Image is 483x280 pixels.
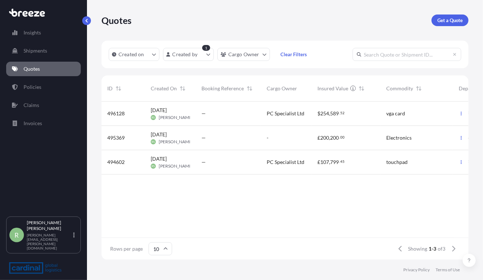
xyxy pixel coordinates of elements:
[159,139,193,145] span: [PERSON_NAME]
[317,111,320,116] span: $
[101,15,132,26] p: Quotes
[151,107,167,114] span: [DATE]
[24,102,39,109] p: Claims
[152,162,155,170] span: RS
[330,111,339,116] span: 589
[329,111,330,116] span: ,
[202,45,210,51] div: 1
[317,135,320,140] span: £
[415,84,423,93] button: Sort
[339,160,340,163] span: .
[339,136,340,139] span: .
[107,134,125,141] span: 495369
[429,245,437,252] span: 1-3
[6,62,81,76] a: Quotes
[110,245,143,252] span: Rows per page
[330,160,339,165] span: 799
[151,155,167,162] span: [DATE]
[24,65,40,73] p: Quotes
[459,85,482,92] span: Departure
[432,15,469,26] a: Get a Quote
[437,17,463,24] p: Get a Quote
[436,267,460,273] a: Terms of Use
[201,158,206,166] span: —
[329,135,330,140] span: ,
[114,84,123,93] button: Sort
[386,134,412,141] span: Electronics
[386,85,413,92] span: Commodity
[172,51,198,58] p: Created by
[317,160,320,165] span: £
[6,25,81,40] a: Insights
[340,136,345,139] span: 00
[403,267,430,273] a: Privacy Policy
[24,83,41,91] p: Policies
[408,245,428,252] span: Showing
[340,160,345,163] span: 45
[317,85,348,92] span: Insured Value
[118,51,144,58] p: Created on
[320,160,329,165] span: 107
[340,112,345,114] span: 52
[217,48,270,61] button: cargoOwner Filter options
[353,48,461,61] input: Search Quote or Shipment ID...
[386,110,405,117] span: vga card
[6,98,81,112] a: Claims
[152,114,155,121] span: RS
[320,135,329,140] span: 200
[339,112,340,114] span: .
[152,138,155,145] span: RS
[163,48,214,61] button: createdBy Filter options
[201,110,206,117] span: —
[267,158,304,166] span: PC Specialist Ltd
[6,44,81,58] a: Shipments
[274,49,314,60] button: Clear Filters
[107,110,125,117] span: 496128
[24,47,47,54] p: Shipments
[320,111,329,116] span: 254
[159,115,193,120] span: [PERSON_NAME]
[27,220,72,231] p: [PERSON_NAME] [PERSON_NAME]
[228,51,259,58] p: Cargo Owner
[357,84,366,93] button: Sort
[178,84,187,93] button: Sort
[6,116,81,131] a: Invoices
[245,84,254,93] button: Sort
[109,48,159,61] button: createdOn Filter options
[9,262,62,274] img: organization-logo
[6,80,81,94] a: Policies
[151,131,167,138] span: [DATE]
[27,233,72,250] p: [PERSON_NAME][EMAIL_ADDRESS][PERSON_NAME][DOMAIN_NAME]
[330,135,339,140] span: 200
[438,245,446,252] span: of 3
[151,85,177,92] span: Created On
[24,29,41,36] p: Insights
[14,231,19,239] span: R
[201,134,206,141] span: —
[24,120,42,127] p: Invoices
[107,158,125,166] span: 494602
[267,85,297,92] span: Cargo Owner
[329,160,330,165] span: ,
[267,110,304,117] span: PC Specialist Ltd
[267,134,268,141] span: -
[107,85,113,92] span: ID
[159,163,193,169] span: [PERSON_NAME]
[280,51,307,58] p: Clear Filters
[201,85,244,92] span: Booking Reference
[386,158,408,166] span: touchpad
